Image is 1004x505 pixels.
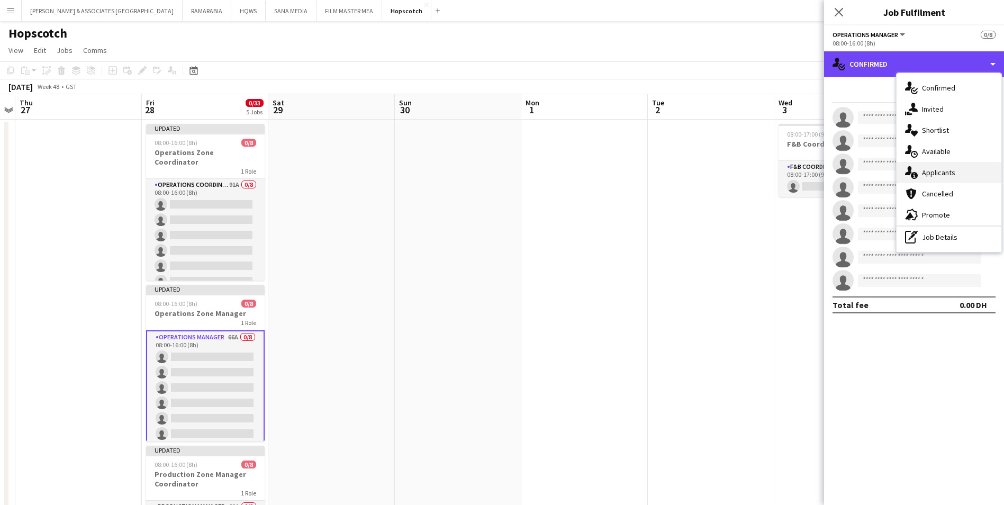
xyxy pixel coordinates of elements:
span: 08:00-16:00 (8h) [155,139,197,147]
app-job-card: 08:00-17:00 (9h)0/1F&B Coordinator1 RoleF&B Coordinator39A0/108:00-17:00 (9h) [779,124,897,197]
app-job-card: Updated08:00-16:00 (8h)0/8Operations Zone Coordinator1 RoleOperations Coordinator91A0/808:00-16:0... [146,124,265,281]
span: 1 Role [241,167,256,175]
h3: Production Zone Manager Coordinator [146,470,265,489]
button: SANA MEDIA [266,1,316,21]
h3: Operations Zone Manager [146,309,265,318]
span: 0/8 [241,461,256,468]
span: 0/8 [241,300,256,308]
span: 29 [271,104,284,116]
span: 1 [524,104,539,116]
span: Shortlist [922,125,949,135]
span: 08:00-17:00 (9h) [787,130,830,138]
span: Cancelled [922,189,953,199]
div: [DATE] [8,82,33,92]
span: Applicants [922,168,955,177]
span: 1 Role [241,319,256,327]
div: Updated [146,446,265,454]
span: Edit [34,46,46,55]
div: Updated [146,285,265,293]
span: 28 [144,104,155,116]
span: 27 [18,104,33,116]
span: Sat [273,98,284,107]
span: 0/8 [981,31,996,39]
a: Comms [79,43,111,57]
app-job-card: Updated08:00-16:00 (8h)0/8Operations Zone Manager1 RoleOperations Manager66A0/808:00-16:00 (8h) [146,285,265,441]
span: 2 [650,104,664,116]
h3: F&B Coordinator [779,139,897,149]
div: 0.00 DH [960,300,987,310]
span: Confirmed [922,83,955,93]
span: 3 [777,104,792,116]
app-card-role: Operations Manager66A0/808:00-16:00 (8h) [146,330,265,476]
div: Total fee [833,300,869,310]
button: RAMARABIA [183,1,231,21]
span: Week 48 [35,83,61,91]
span: Thu [20,98,33,107]
app-card-role: F&B Coordinator39A0/108:00-17:00 (9h) [779,161,897,197]
span: Invited [922,104,944,114]
span: 1 Role [241,489,256,497]
span: Fri [146,98,155,107]
a: Edit [30,43,50,57]
span: 0/33 [246,99,264,107]
span: 08:00-16:00 (8h) [155,461,197,468]
div: 5 Jobs [246,108,263,116]
a: View [4,43,28,57]
span: Available [922,147,951,156]
h3: Operations Zone Coordinator [146,148,265,167]
span: Wed [779,98,792,107]
button: [PERSON_NAME] & ASSOCIATES [GEOGRAPHIC_DATA] [22,1,183,21]
div: Updated [146,124,265,132]
span: Promote [922,210,950,220]
button: FILM MASTER MEA [316,1,382,21]
span: 08:00-16:00 (8h) [155,300,197,308]
h3: Job Fulfilment [824,5,1004,19]
span: 30 [397,104,412,116]
span: Mon [526,98,539,107]
span: Operations Manager [833,31,898,39]
a: Jobs [52,43,77,57]
button: HQWS [231,1,266,21]
span: View [8,46,23,55]
span: Comms [83,46,107,55]
span: Sun [399,98,412,107]
button: Hopscotch [382,1,431,21]
div: 08:00-16:00 (8h) [833,39,996,47]
span: 0/8 [241,139,256,147]
span: Jobs [57,46,73,55]
span: Tue [652,98,664,107]
div: GST [66,83,77,91]
div: Job Details [897,227,1001,248]
h1: Hopscotch [8,25,67,41]
div: Confirmed [824,51,1004,77]
button: Operations Manager [833,31,907,39]
app-card-role: Operations Coordinator91A0/808:00-16:00 (8h) [146,179,265,322]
